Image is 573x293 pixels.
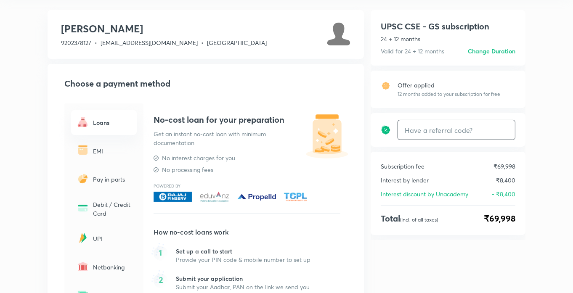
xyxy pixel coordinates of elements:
[61,39,91,47] span: 9202378127
[64,77,350,90] h2: Choose a payment method
[61,22,267,35] h3: [PERSON_NAME]
[304,114,350,160] img: jar
[381,190,468,198] p: Interest discount by Unacademy
[93,234,132,243] p: UPI
[381,47,444,55] p: Valid for 24 + 12 months
[154,184,340,188] p: Powered by
[400,216,438,223] p: (Incl. of all taxes)
[237,192,276,202] img: Propelled
[468,47,515,55] h6: Change Duration
[93,263,132,272] p: Netbanking
[93,118,132,127] h6: Loans
[201,39,204,47] span: •
[154,129,301,147] p: Get an instant no-cost loan with minimum documentation
[398,120,515,140] input: Have a referral code?
[93,147,132,156] p: EMI
[76,172,90,185] img: -
[381,212,438,225] h4: Total
[381,125,391,135] img: discount
[283,192,308,202] img: TCPL
[162,166,213,174] p: No processing fees
[154,114,340,126] h4: No-cost loan for your preparation
[162,154,235,162] p: No interest charges for you
[398,90,500,98] p: 12 months added to your subscription for free
[496,176,515,185] p: ₹8,400
[95,39,97,47] span: •
[176,256,310,264] p: Provide your PIN code & mobile number to set up
[176,247,310,256] p: Set up a call to start
[398,81,500,90] p: Offer applied
[381,34,515,43] p: 24 + 12 months
[484,212,515,225] span: ₹69,998
[76,115,90,129] img: -
[493,162,515,171] p: ₹69,998
[93,200,132,218] p: Debit / Credit Card
[199,192,231,202] img: Eduvanz
[101,39,198,47] span: [EMAIL_ADDRESS][DOMAIN_NAME]
[151,241,168,262] img: bullet-bg
[327,22,350,45] img: Avatar
[154,227,340,237] h5: How no-cost loans work
[176,283,310,291] p: Submit your Aadhar, PAN on the link we send you
[381,81,391,91] img: offer
[381,20,489,33] h1: UPSC CSE - GS subscription
[381,162,424,171] p: Subscription fee
[207,39,267,47] span: [GEOGRAPHIC_DATA]
[154,192,192,202] img: Bajaj Finserv
[76,143,90,157] img: -
[492,190,515,198] p: - ₹8,400
[381,176,429,185] p: Interest by lender
[76,231,90,245] img: -
[76,260,90,273] img: -
[151,269,168,289] img: bullet-bg
[93,175,132,184] p: Pay in parts
[176,275,310,283] p: Submit your application
[76,201,90,215] img: -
